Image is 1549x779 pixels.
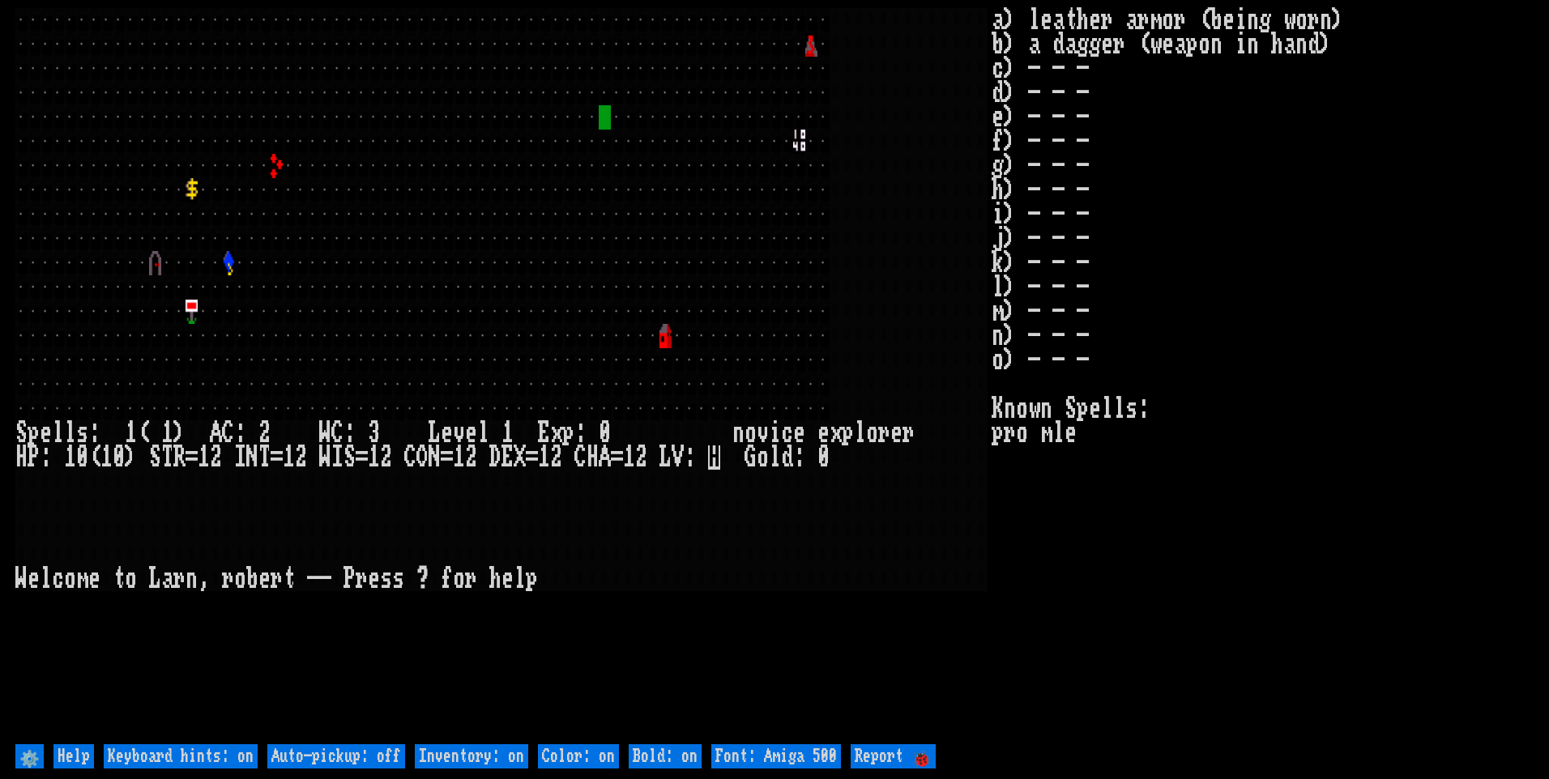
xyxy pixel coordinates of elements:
div: 2 [210,445,222,470]
div: o [234,567,246,591]
div: P [28,445,40,470]
div: l [769,445,781,470]
div: I [331,445,344,470]
div: c [52,567,64,591]
div: 1 [161,421,173,445]
div: n [186,567,198,591]
div: C [222,421,234,445]
div: ( [137,421,149,445]
div: L [429,421,441,445]
div: = [186,445,198,470]
div: s [380,567,392,591]
div: x [830,421,842,445]
div: E [501,445,514,470]
div: S [344,445,356,470]
div: : [88,421,100,445]
div: - [307,567,319,591]
div: 2 [465,445,477,470]
div: p [28,421,40,445]
stats: a) leather armor (being worn) b) a dagger (weapon in hand) c) - - - d) - - - e) - - - f) - - - g)... [992,8,1534,740]
input: Help [53,744,94,768]
div: t [283,567,295,591]
div: i [769,421,781,445]
div: T [161,445,173,470]
div: , [198,567,210,591]
div: v [453,421,465,445]
div: e [817,421,830,445]
div: a [161,567,173,591]
div: : [574,421,587,445]
div: c [781,421,793,445]
div: 1 [538,445,550,470]
div: N [246,445,258,470]
div: I [234,445,246,470]
div: o [866,421,878,445]
div: e [441,421,453,445]
div: L [149,567,161,591]
div: o [745,421,757,445]
div: 3 [368,421,380,445]
div: 1 [501,421,514,445]
div: l [40,567,52,591]
div: p [842,421,854,445]
div: n [732,421,745,445]
input: Report 🐞 [851,744,936,768]
div: T [258,445,271,470]
div: o [64,567,76,591]
div: 2 [380,445,392,470]
div: 1 [283,445,295,470]
div: 1 [453,445,465,470]
div: r [222,567,234,591]
div: : [40,445,52,470]
div: A [599,445,611,470]
div: r [356,567,368,591]
div: S [15,421,28,445]
div: H [587,445,599,470]
div: o [125,567,137,591]
div: t [113,567,125,591]
div: b [246,567,258,591]
div: 1 [64,445,76,470]
div: = [441,445,453,470]
input: Auto-pickup: off [267,744,405,768]
div: e [368,567,380,591]
div: d [781,445,793,470]
input: Bold: on [629,744,702,768]
div: = [526,445,538,470]
div: 2 [258,421,271,445]
div: v [757,421,769,445]
div: G [745,445,757,470]
div: D [489,445,501,470]
div: : [793,445,805,470]
div: 0 [76,445,88,470]
div: = [611,445,623,470]
div: e [40,421,52,445]
div: 2 [635,445,647,470]
div: : [234,421,246,445]
div: V [672,445,684,470]
div: X [514,445,526,470]
div: l [64,421,76,445]
div: S [149,445,161,470]
div: C [404,445,416,470]
div: ? [416,567,429,591]
div: R [173,445,186,470]
div: e [465,421,477,445]
input: Font: Amiga 500 [711,744,841,768]
div: e [501,567,514,591]
div: N [429,445,441,470]
div: 0 [113,445,125,470]
div: r [173,567,186,591]
div: e [890,421,903,445]
div: 1 [198,445,210,470]
div: : [344,421,356,445]
mark: H [708,445,720,470]
div: o [757,445,769,470]
div: 1 [125,421,137,445]
div: 1 [100,445,113,470]
div: e [28,567,40,591]
div: 0 [599,421,611,445]
div: ) [173,421,186,445]
div: e [258,567,271,591]
div: W [15,567,28,591]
